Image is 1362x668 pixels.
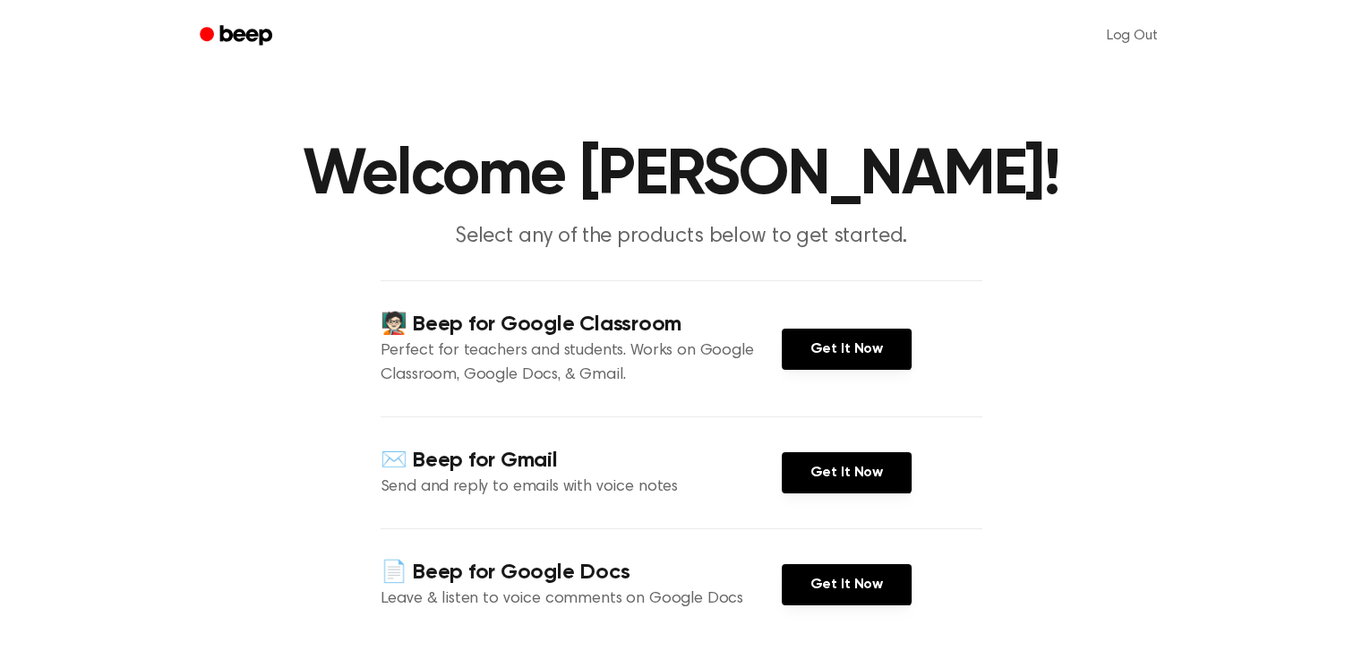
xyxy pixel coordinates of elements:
p: Leave & listen to voice comments on Google Docs [381,587,782,612]
a: Get It Now [782,564,912,605]
a: Get It Now [782,329,912,370]
h4: ✉️ Beep for Gmail [381,446,782,475]
h1: Welcome [PERSON_NAME]! [223,143,1140,208]
h4: 🧑🏻‍🏫 Beep for Google Classroom [381,310,782,339]
p: Send and reply to emails with voice notes [381,475,782,500]
p: Select any of the products below to get started. [338,222,1025,252]
p: Perfect for teachers and students. Works on Google Classroom, Google Docs, & Gmail. [381,339,782,388]
a: Log Out [1089,14,1176,57]
a: Beep [187,19,288,54]
h4: 📄 Beep for Google Docs [381,558,782,587]
a: Get It Now [782,452,912,493]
